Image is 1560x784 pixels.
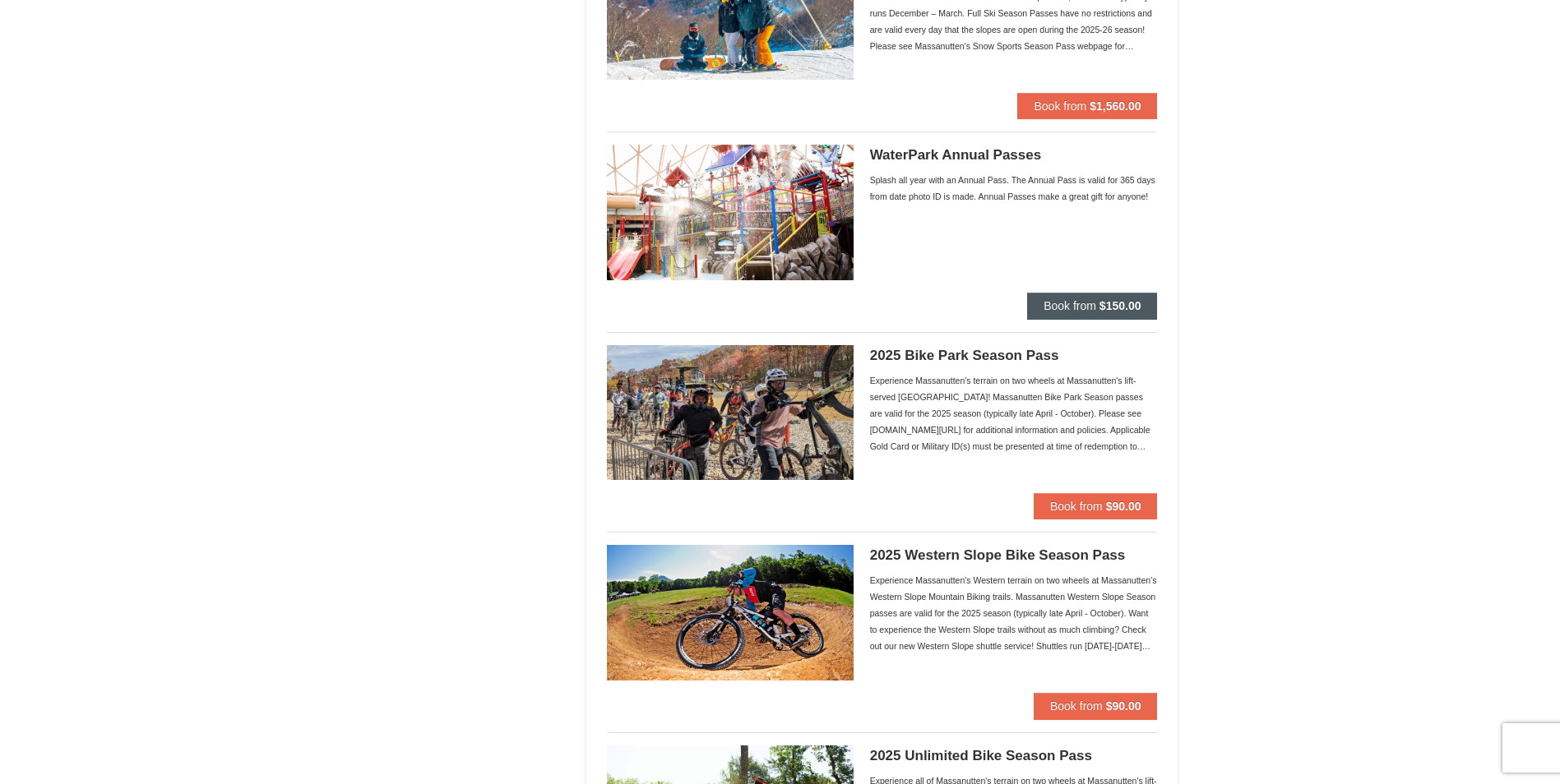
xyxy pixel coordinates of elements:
[1017,93,1157,119] button: Book from $1,560.00
[870,547,1158,564] h5: 2025 Western Slope Bike Season Pass
[1044,299,1096,312] span: Book from
[1050,699,1103,713] span: Book from
[607,545,854,680] img: 6619937-132-b5a99bb0.jpg
[870,348,1158,364] h5: 2025 Bike Park Season Pass
[1027,293,1157,319] button: Book from $150.00
[1106,699,1141,713] strong: $90.00
[1050,500,1103,513] span: Book from
[870,172,1158,205] div: Splash all year with an Annual Pass. The Annual Pass is valid for 365 days from date photo ID is ...
[607,345,854,480] img: 6619937-163-6ccc3969.jpg
[870,748,1158,764] h5: 2025 Unlimited Bike Season Pass
[1099,299,1141,312] strong: $150.00
[607,145,854,279] img: 6619937-36-230dbc92.jpg
[1034,99,1086,113] span: Book from
[870,372,1158,454] div: Experience Massanutten's terrain on two wheels at Massanutten's lift-served [GEOGRAPHIC_DATA]! Ma...
[870,572,1158,654] div: Experience Massanutten's Western terrain on two wheels at Massanutten's Western Slope Mountain Bi...
[1034,493,1158,519] button: Book from $90.00
[1090,99,1141,113] strong: $1,560.00
[870,147,1158,164] h5: WaterPark Annual Passes
[1034,693,1158,719] button: Book from $90.00
[1106,500,1141,513] strong: $90.00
